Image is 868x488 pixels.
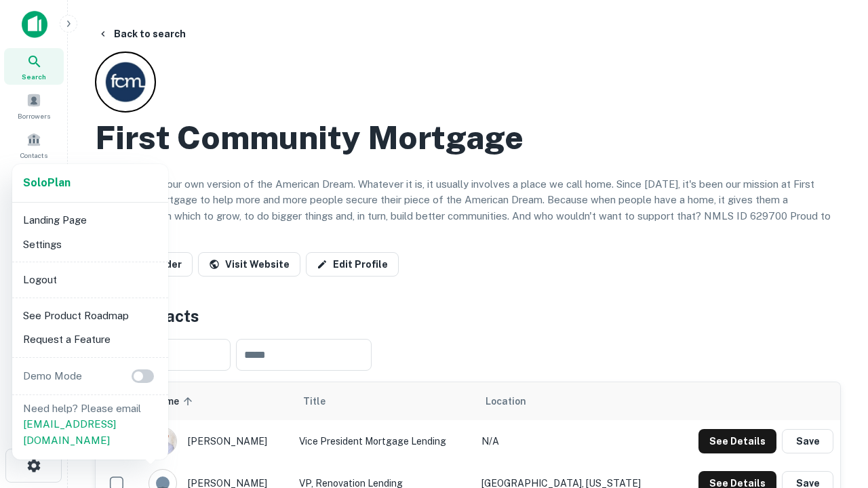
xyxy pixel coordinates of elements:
p: Demo Mode [18,368,87,384]
li: Request a Feature [18,327,163,352]
iframe: Chat Widget [800,336,868,401]
li: Logout [18,268,163,292]
li: Settings [18,232,163,257]
p: Need help? Please email [23,401,157,449]
strong: Solo Plan [23,176,71,189]
a: [EMAIL_ADDRESS][DOMAIN_NAME] [23,418,116,446]
a: SoloPlan [23,175,71,191]
li: Landing Page [18,208,163,232]
li: See Product Roadmap [18,304,163,328]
